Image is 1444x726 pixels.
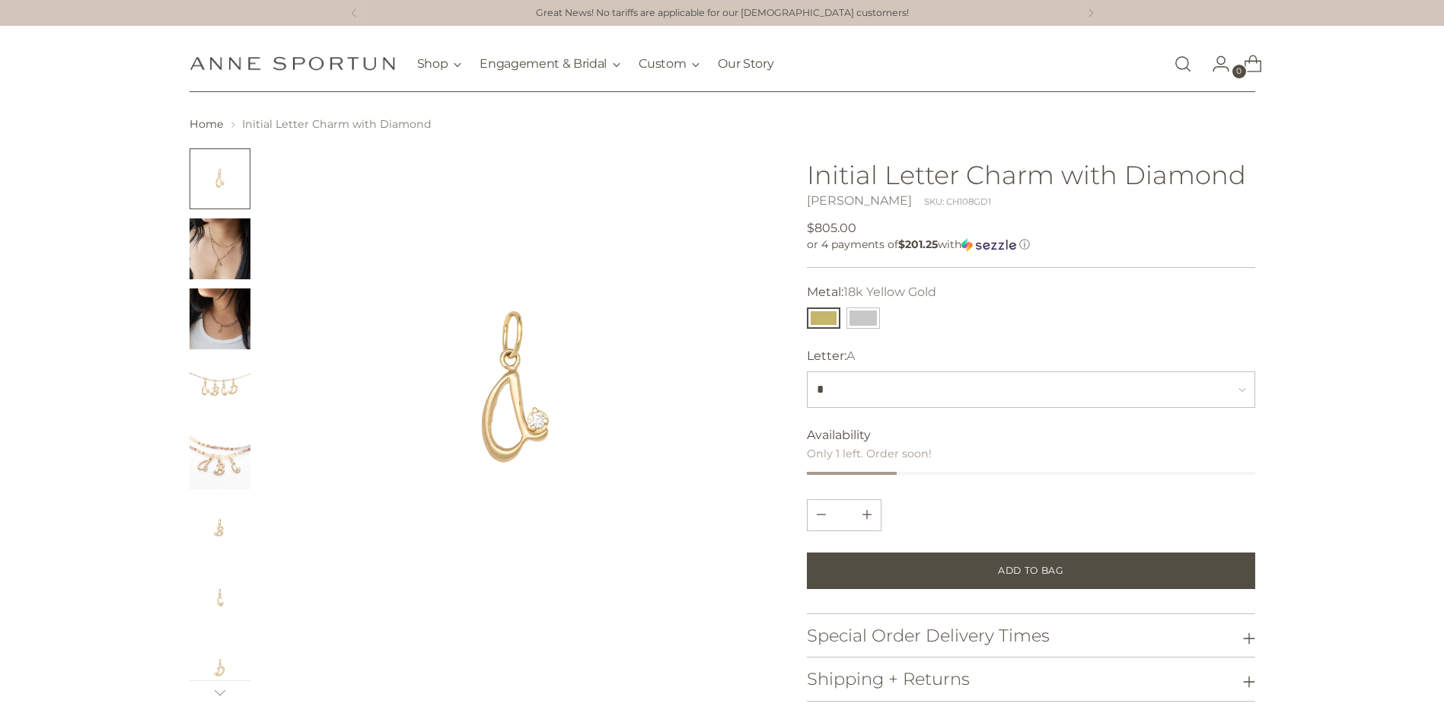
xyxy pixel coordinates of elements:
[190,218,250,279] button: Change image to image 2
[924,196,991,209] div: SKU: CH108GD1
[807,552,1254,589] button: Add to Bag
[1168,49,1198,79] a: Open search modal
[807,237,1254,252] div: or 4 payments of with
[190,568,250,629] button: Change image to image 7
[807,347,855,365] label: Letter:
[807,626,1050,645] h3: Special Order Delivery Times
[1232,49,1262,79] a: Open cart modal
[843,285,936,299] span: 18k Yellow Gold
[718,47,773,81] a: Our Story
[898,237,938,251] span: $201.25
[807,447,932,460] span: Only 1 left. Order soon!
[807,307,840,329] button: 18k Yellow Gold
[190,288,250,349] button: Change image to image 3
[417,47,462,81] button: Shop
[1232,65,1246,78] span: 0
[190,116,1255,132] nav: breadcrumbs
[190,498,250,559] button: Change image to image 6
[807,283,936,301] label: Metal:
[807,670,970,689] h3: Shipping + Returns
[807,219,856,237] span: $805.00
[639,47,700,81] button: Custom
[272,148,760,636] img: Initial Letter Charm with Diamond
[480,47,620,81] button: Engagement & Bridal
[998,564,1063,578] span: Add to Bag
[807,614,1254,658] button: Special Order Delivery Times
[190,358,250,419] button: Change image to image 4
[536,6,909,21] a: Great News! No tariffs are applicable for our [DEMOGRAPHIC_DATA] customers!
[846,349,855,363] span: A
[826,500,862,530] input: Product quantity
[807,426,871,444] span: Availability
[807,237,1254,252] div: or 4 payments of$201.25withSezzle Click to learn more about Sezzle
[807,658,1254,701] button: Shipping + Returns
[190,56,395,71] a: Anne Sportun Fine Jewellery
[1200,49,1230,79] a: Go to the account page
[853,500,881,530] button: Subtract product quantity
[807,161,1254,189] h1: Initial Letter Charm with Diamond
[961,238,1016,252] img: Sezzle
[807,193,912,208] a: [PERSON_NAME]
[808,500,835,530] button: Add product quantity
[846,307,880,329] button: 14k White Gold
[190,148,250,209] button: Change image to image 1
[190,428,250,489] button: Change image to image 5
[190,638,250,699] button: Change image to image 8
[190,117,224,131] a: Home
[242,117,432,131] span: Initial Letter Charm with Diamond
